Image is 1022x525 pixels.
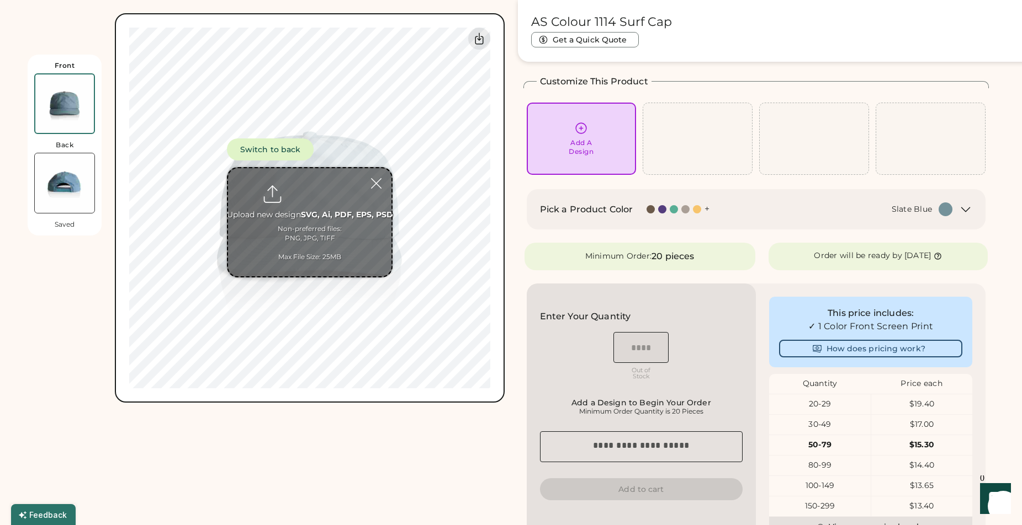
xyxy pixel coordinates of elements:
[871,419,972,430] div: $17.00
[55,220,75,229] div: Saved
[585,251,652,262] div: Minimum Order:
[769,480,870,491] div: 100-149
[540,203,633,216] h2: Pick a Product Color
[569,138,594,156] div: Add A Design
[531,14,672,30] h1: AS Colour 1114 Surf Cap
[871,440,972,451] div: $15.30
[652,250,694,263] div: 20 pieces
[779,340,962,357] button: How does pricing work?
[543,398,740,407] div: Add a Design to Begin Your Order
[56,141,73,149] div: Back
[779,320,962,333] div: ✓ 1 Color Front Screen Print
[892,204,933,215] div: Slate Blue
[227,210,393,221] div: Upload new design
[871,399,972,410] div: $19.40
[540,75,648,88] h2: Customize This Product
[871,378,972,389] div: Price each
[769,501,870,512] div: 150-299
[970,475,1017,523] iframe: Front Chat
[55,61,75,70] div: Front
[904,250,931,261] div: [DATE]
[35,153,94,213] img: AS Colour 1114 Slate Blue Back Thumbnail
[301,210,393,219] strong: SVG, Ai, PDF, EPS, PSD
[871,460,972,471] div: $14.40
[769,399,870,410] div: 20-29
[540,478,743,500] button: Add to cart
[531,32,639,47] button: Get a Quick Quote
[769,378,871,389] div: Quantity
[871,480,972,491] div: $13.65
[705,203,709,215] div: +
[613,367,669,379] div: Out of Stock
[814,250,902,261] div: Order will be ready by
[871,501,972,512] div: $13.40
[769,440,870,451] div: 50-79
[769,460,870,471] div: 80-99
[769,419,870,430] div: 30-49
[540,310,631,323] h2: Enter Your Quantity
[35,74,94,133] img: AS Colour 1114 Slate Blue Front Thumbnail
[543,407,740,416] div: Minimum Order Quantity is 20 Pieces
[779,307,962,320] div: This price includes:
[468,28,490,50] div: Download Front Mockup
[227,138,314,160] button: Switch to back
